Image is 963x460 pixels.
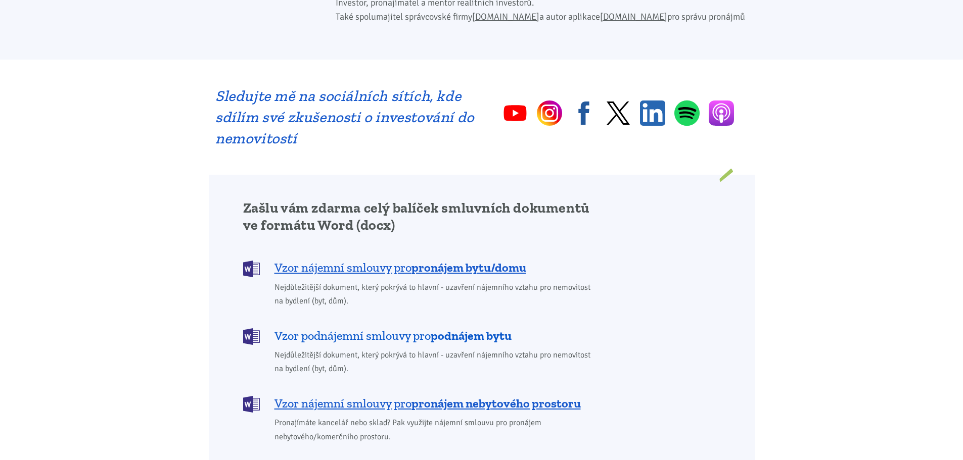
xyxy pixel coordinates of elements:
[571,100,597,126] a: Facebook
[600,11,667,22] a: [DOMAIN_NAME]
[274,260,526,276] span: Vzor nájemní smlouvy pro
[274,395,581,412] span: Vzor nájemní smlouvy pro
[274,281,598,308] span: Nejdůležitější dokument, který pokrývá to hlavní - uzavření nájemního vztahu pro nemovitost na by...
[674,100,700,126] a: Spotify
[215,85,475,149] h2: Sledujte mě na sociálních sítích, kde sdílím své zkušenosti o investování do nemovitostí
[243,396,260,413] img: DOCX (Word)
[502,100,528,126] a: YouTube
[274,328,512,344] span: Vzor podnájemní smlouvy pro
[274,348,598,376] span: Nejdůležitější dokument, který pokrývá to hlavní - uzavření nájemního vztahu pro nemovitost na by...
[243,260,598,276] a: Vzor nájemní smlouvy propronájem bytu/domu
[243,327,598,344] a: Vzor podnájemní smlouvy propodnájem bytu
[640,100,665,126] a: Linkedin
[411,396,581,411] b: pronájem nebytového prostoru
[472,11,539,22] a: [DOMAIN_NAME]
[606,100,631,126] a: Twitter
[274,416,598,443] span: Pronajímáte kancelář nebo sklad? Pak využijte nájemní smlouvu pro pronájem nebytového/komerčního ...
[243,261,260,277] img: DOCX (Word)
[243,199,598,234] h2: Zašlu vám zdarma celý balíček smluvních dokumentů ve formátu Word (docx)
[243,328,260,345] img: DOCX (Word)
[709,100,734,126] a: Apple Podcasts
[411,260,526,275] b: pronájem bytu/domu
[431,328,512,343] b: podnájem bytu
[243,395,598,412] a: Vzor nájemní smlouvy propronájem nebytového prostoru
[537,100,562,126] a: Instagram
